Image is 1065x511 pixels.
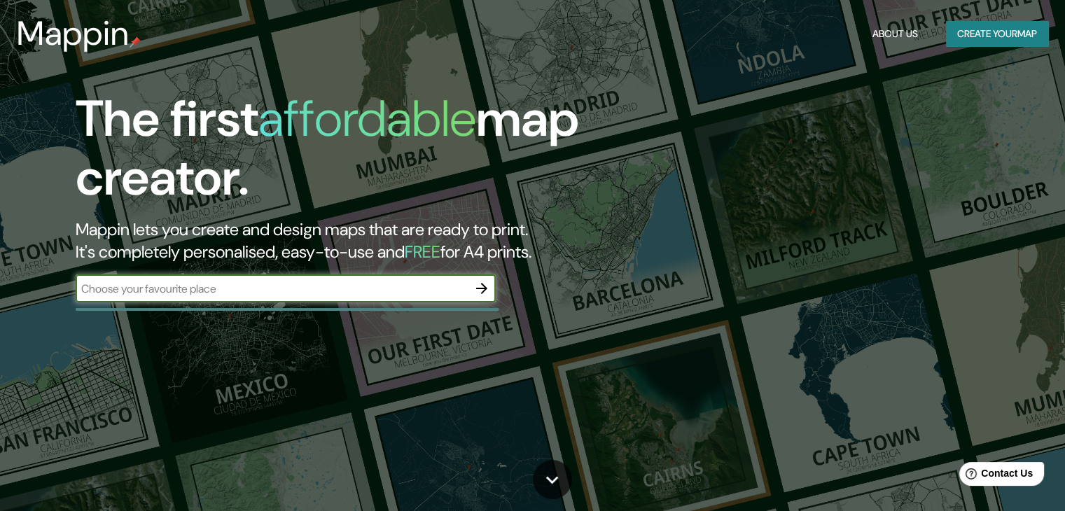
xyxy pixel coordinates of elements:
[130,36,141,48] img: mappin-pin
[940,456,1050,496] iframe: Help widget launcher
[76,281,468,297] input: Choose your favourite place
[946,21,1048,47] button: Create yourmap
[17,14,130,53] h3: Mappin
[867,21,924,47] button: About Us
[405,241,440,262] h5: FREE
[76,218,608,263] h2: Mappin lets you create and design maps that are ready to print. It's completely personalised, eas...
[76,90,608,218] h1: The first map creator.
[258,86,476,151] h1: affordable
